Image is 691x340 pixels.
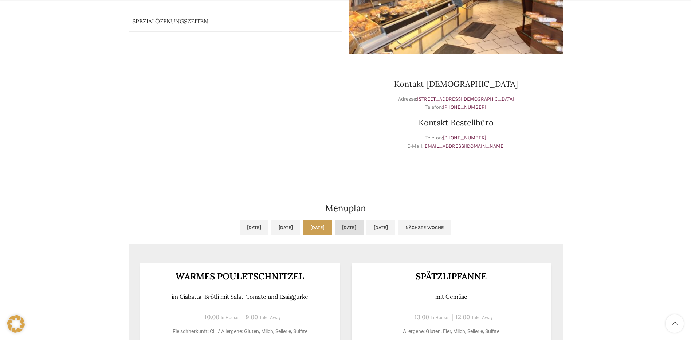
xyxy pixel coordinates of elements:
h3: Kontakt [DEMOGRAPHIC_DATA] [349,80,563,88]
a: [DATE] [335,220,364,235]
a: [PHONE_NUMBER] [443,135,486,141]
span: In-House [431,315,448,320]
p: Adresse: Telefon: [349,95,563,112]
a: Nächste Woche [398,220,451,235]
span: Take-Away [471,315,493,320]
h3: Spätzlipfanne [360,272,542,281]
span: 9.00 [246,313,258,321]
p: mit Gemüse [360,293,542,300]
span: Take-Away [259,315,281,320]
a: Scroll to top button [666,314,684,333]
a: [EMAIL_ADDRESS][DOMAIN_NAME] [423,143,505,149]
span: In-House [221,315,239,320]
a: [DATE] [271,220,300,235]
span: 13.00 [415,313,429,321]
span: 12.00 [455,313,470,321]
h3: Warmes Pouletschnitzel [149,272,331,281]
h3: Kontakt Bestellbüro [349,119,563,127]
a: [STREET_ADDRESS][DEMOGRAPHIC_DATA] [417,96,514,102]
h2: Menuplan [129,204,563,213]
p: Fleischherkunft: CH / Allergene: Gluten, Milch, Sellerie, Sulfite [149,328,331,335]
a: [DATE] [240,220,268,235]
iframe: schwyter heiden [129,62,342,171]
p: Spezialöffnungszeiten [132,17,321,25]
p: Telefon: E-Mail: [349,134,563,150]
a: [DATE] [366,220,395,235]
span: 10.00 [204,313,219,321]
p: im Ciabatta-Brötli mit Salat, Tomate und Essiggurke [149,293,331,300]
a: [PHONE_NUMBER] [443,104,486,110]
a: [DATE] [303,220,332,235]
p: Allergene: Gluten, Eier, Milch, Sellerie, Sulfite [360,328,542,335]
